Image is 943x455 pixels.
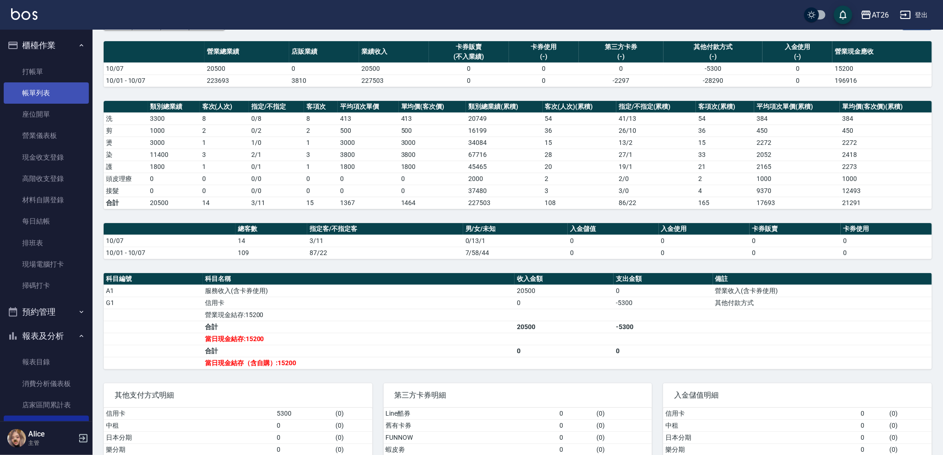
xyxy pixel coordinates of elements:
th: 備註 [713,273,932,285]
td: -2297 [579,75,664,87]
td: 0 [274,419,333,431]
td: 1800 [338,161,399,173]
td: 3 [200,149,249,161]
td: 2 [200,125,249,137]
td: 2 / 1 [249,149,304,161]
td: 0 [200,173,249,185]
td: 227503 [359,75,429,87]
td: 20500 [515,285,614,297]
td: 33 [696,149,754,161]
td: 2 [304,125,338,137]
td: 109 [236,247,307,259]
td: 3800 [399,149,466,161]
th: 入金儲值 [568,223,659,235]
button: AT26 [857,6,893,25]
td: 0 [515,297,614,309]
td: 450 [754,125,840,137]
td: 3/11 [307,235,463,247]
td: 合計 [203,345,515,357]
td: ( 0 ) [887,419,932,431]
td: 17693 [754,197,840,209]
td: 中租 [663,419,858,431]
td: 剪 [104,125,148,137]
td: 13 / 2 [616,137,696,149]
td: 0 [568,235,659,247]
td: 0 [750,235,841,247]
td: 2418 [840,149,932,161]
td: -28290 [664,75,763,87]
a: 店家日報表 [4,416,89,437]
td: 4 [696,185,754,197]
th: 卡券販賣 [750,223,841,235]
td: 16199 [466,125,542,137]
div: (-) [511,52,577,62]
td: 0 [614,285,713,297]
td: 0 [399,173,466,185]
td: 0 [274,431,333,443]
td: 15 [304,197,338,209]
td: 8 [304,112,338,125]
td: 當日現金結存:15200 [203,333,515,345]
p: 主管 [28,439,75,447]
th: 科目編號 [104,273,203,285]
td: 67716 [466,149,542,161]
td: 0 [614,345,713,357]
th: 卡券使用 [841,223,932,235]
td: 0 [763,62,832,75]
img: Logo [11,8,37,20]
td: 384 [754,112,840,125]
td: 2 [543,173,617,185]
td: 36 [543,125,617,137]
th: 客項次 [304,101,338,113]
td: 0 [568,247,659,259]
a: 每日結帳 [4,211,89,232]
td: FUNNOW [384,431,557,443]
td: 0 [304,173,338,185]
td: 2 / 0 [616,173,696,185]
div: 入金使用 [765,42,830,52]
a: 消費分析儀表板 [4,373,89,394]
td: 日本分期 [104,431,274,443]
th: 平均項次單價(累積) [754,101,840,113]
td: 45465 [466,161,542,173]
a: 打帳單 [4,61,89,82]
img: Person [7,429,26,448]
span: 第三方卡券明細 [395,391,641,400]
td: 87/22 [307,247,463,259]
td: 2052 [754,149,840,161]
th: 科目名稱 [203,273,515,285]
td: 0 / 1 [249,161,304,173]
td: 450 [840,125,932,137]
td: 10/01 - 10/07 [104,75,205,87]
a: 材料自購登錄 [4,189,89,211]
h5: Alice [28,430,75,439]
td: 當日現金結存（含自購）:15200 [203,357,515,369]
div: 其他付款方式 [666,42,761,52]
td: 1 [200,161,249,173]
div: (不入業績) [431,52,507,62]
td: 3 / 0 [616,185,696,197]
td: 10/01 - 10/07 [104,247,236,259]
td: 0 [858,408,887,420]
td: 0/13/1 [463,235,568,247]
th: 店販業績 [289,41,359,63]
td: 5300 [274,408,333,420]
td: ( 0 ) [887,431,932,443]
td: -5300 [664,62,763,75]
th: 入金使用 [659,223,750,235]
td: 0 [148,185,200,197]
button: 登出 [896,6,932,24]
td: 0 [858,431,887,443]
span: 入金儲值明細 [674,391,921,400]
th: 指定/不指定 [249,101,304,113]
button: save [834,6,852,24]
td: 37480 [466,185,542,197]
td: 染 [104,149,148,161]
th: 客次(人次)(累積) [543,101,617,113]
td: 0 / 0 [249,185,304,197]
td: -5300 [614,321,713,333]
td: 500 [338,125,399,137]
td: 26 / 10 [616,125,696,137]
td: A1 [104,285,203,297]
th: 男/女/未知 [463,223,568,235]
